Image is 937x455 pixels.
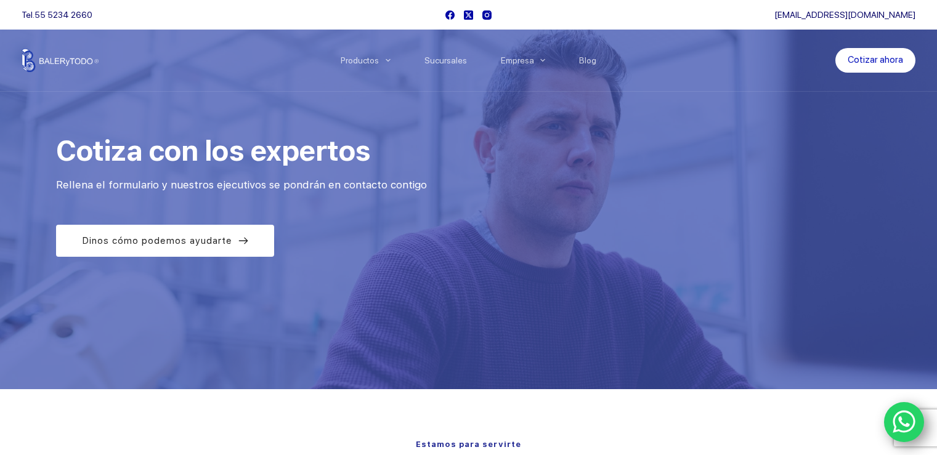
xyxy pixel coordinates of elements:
[774,10,915,20] a: [EMAIL_ADDRESS][DOMAIN_NAME]
[416,440,521,449] span: Estamos para servirte
[482,10,492,20] a: Instagram
[22,49,99,72] img: Balerytodo
[82,233,232,248] span: Dinos cómo podemos ayudarte
[323,30,614,91] nav: Menu Principal
[56,179,427,191] span: Rellena el formulario y nuestros ejecutivos se pondrán en contacto contigo
[22,10,92,20] span: Tel.
[884,402,925,443] a: WhatsApp
[835,48,915,73] a: Cotizar ahora
[445,10,455,20] a: Facebook
[464,10,473,20] a: X (Twitter)
[56,225,274,257] a: Dinos cómo podemos ayudarte
[56,134,370,167] span: Cotiza con los expertos
[34,10,92,20] a: 55 5234 2660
